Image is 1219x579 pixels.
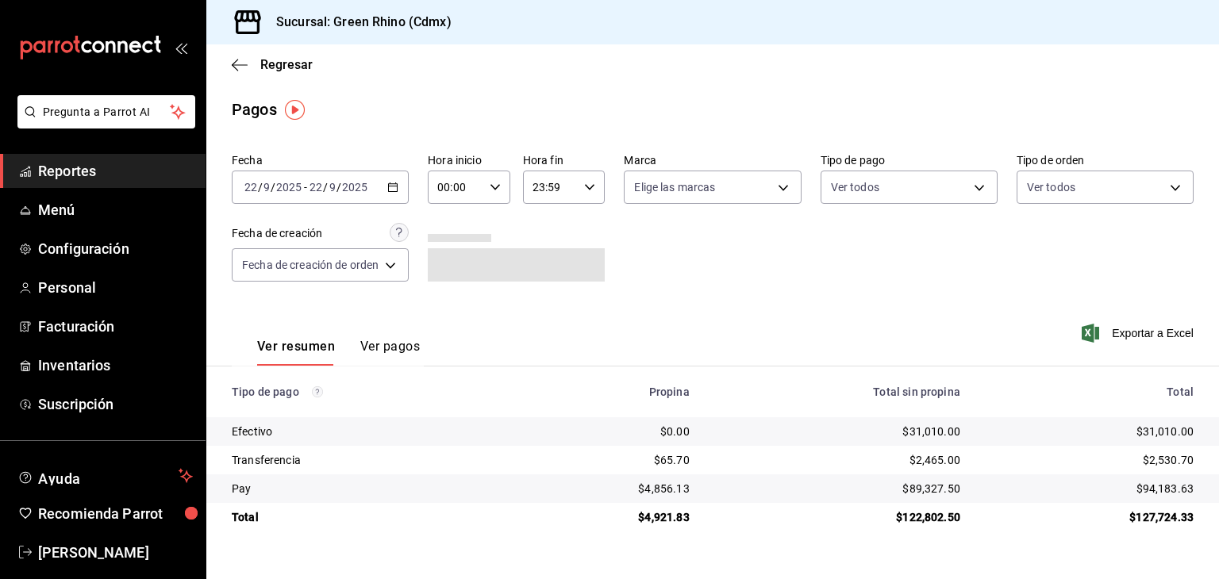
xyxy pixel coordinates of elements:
span: / [336,181,341,194]
span: Facturación [38,316,193,337]
div: $127,724.33 [986,509,1194,525]
svg: Los pagos realizados con Pay y otras terminales son montos brutos. [312,386,323,397]
div: Propina [530,385,689,398]
span: Suscripción [38,393,193,415]
span: Ver todos [831,179,879,195]
div: $122,802.50 [715,509,960,525]
button: Pregunta a Parrot AI [17,95,195,128]
label: Fecha [232,155,409,166]
button: open_drawer_menu [175,41,187,54]
div: Pay [232,481,505,497]
span: Inventarios [38,355,193,376]
div: $31,010.00 [715,424,960,439]
span: Ayuda [38,466,172,485]
label: Hora fin [523,155,606,166]
input: -- [309,181,323,194]
label: Tipo de pago [821,155,998,166]
span: Elige las marcas [634,179,715,195]
input: ---- [275,181,302,194]
div: Total sin propina [715,385,960,398]
div: $4,856.13 [530,481,689,497]
label: Marca [624,155,801,166]
div: Total [986,385,1194,398]
button: Exportar a Excel [1085,324,1194,343]
span: Regresar [260,57,313,72]
div: $2,530.70 [986,452,1194,468]
input: -- [244,181,258,194]
button: Regresar [232,57,313,72]
div: $65.70 [530,452,689,468]
div: Total [232,509,505,525]
div: Transferencia [232,452,505,468]
input: -- [329,181,336,194]
span: / [258,181,263,194]
div: $31,010.00 [986,424,1194,439]
button: Ver pagos [360,339,420,366]
span: Recomienda Parrot [38,503,193,524]
span: Reportes [38,160,193,182]
span: Pregunta a Parrot AI [43,104,171,121]
h3: Sucursal: Green Rhino (Cdmx) [263,13,452,32]
div: navigation tabs [257,339,420,366]
div: $94,183.63 [986,481,1194,497]
span: - [304,181,307,194]
span: / [323,181,328,194]
div: Tipo de pago [232,385,505,398]
label: Tipo de orden [1017,155,1194,166]
input: -- [263,181,271,194]
div: $0.00 [530,424,689,439]
span: [PERSON_NAME] [38,542,193,563]
span: Ver todos [1027,179,1075,195]
span: Fecha de creación de orden [242,257,379,273]
div: Efectivo [232,424,505,439]
div: Pagos [232,98,277,121]
input: ---- [341,181,368,194]
img: Tooltip marker [285,100,305,120]
a: Pregunta a Parrot AI [11,115,195,132]
button: Ver resumen [257,339,335,366]
div: $4,921.83 [530,509,689,525]
span: Personal [38,277,193,298]
span: Menú [38,199,193,220]
div: $2,465.00 [715,452,960,468]
span: / [271,181,275,194]
span: Configuración [38,238,193,259]
label: Hora inicio [428,155,510,166]
div: Fecha de creación [232,225,322,242]
div: $89,327.50 [715,481,960,497]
